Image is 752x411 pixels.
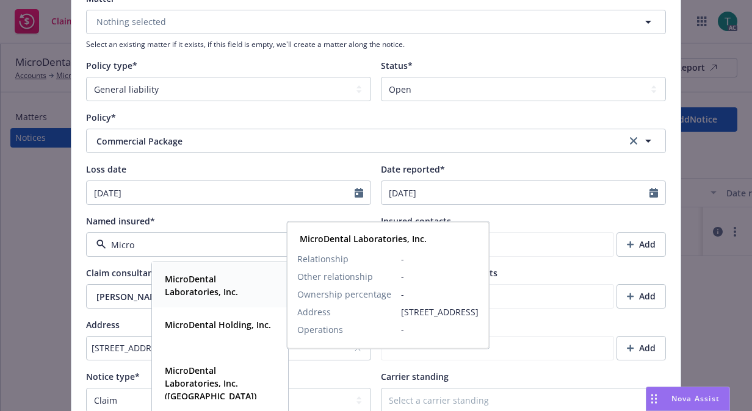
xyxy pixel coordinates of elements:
[297,270,373,283] span: Other relationship
[86,39,666,49] span: Select an existing matter if it exists, if this field is empty, we'll create a matter along the n...
[165,273,238,298] strong: MicroDental Laboratories, Inc.
[297,323,343,336] span: Operations
[86,215,155,227] span: Named insured*
[649,188,658,198] svg: Calendar
[297,252,349,265] span: Relationship
[401,288,479,301] span: -
[627,233,656,256] div: Add
[86,129,666,153] button: Commercial Packageclear selection
[381,371,449,382] span: Carrier standing
[381,181,649,204] input: MM/DD/YYYY
[165,319,271,331] strong: MicroDental Holding, Inc.
[401,252,479,265] span: -
[616,336,666,360] button: Add
[86,319,120,331] span: Address
[86,163,126,175] span: Loss date
[86,60,137,71] span: Policy type*
[616,232,666,257] button: Add
[297,306,331,318] span: Address
[165,365,256,402] strong: MicroDental Laboratories, Inc. ([GEOGRAPHIC_DATA])
[300,233,427,245] strong: MicroDental Laboratories, Inc.
[646,387,662,410] div: Drag to move
[627,337,656,360] div: Add
[401,270,479,283] span: -
[627,285,656,308] div: Add
[96,135,587,148] span: Commercial Package
[381,60,413,71] span: Status*
[87,181,355,204] input: MM/DD/YYYY
[86,10,666,34] button: Nothing selected
[646,387,730,411] button: Nova Assist
[355,188,363,198] svg: Calendar
[616,284,666,309] button: Add
[401,323,479,336] span: -
[96,290,321,303] span: [PERSON_NAME]
[106,238,339,251] input: Filter by keyword
[401,306,479,318] span: [STREET_ADDRESS]
[86,371,140,382] span: Notice type*
[671,393,720,404] span: Nova Assist
[381,163,445,175] span: Date reported*
[626,134,641,148] a: clear selection
[96,15,166,28] span: Nothing selected
[381,215,451,227] span: Insured contacts
[86,112,116,123] span: Policy*
[86,336,371,360] button: [STREET_ADDRESS]
[86,267,157,279] span: Claim consultant
[92,341,353,354] div: [STREET_ADDRESS]
[297,288,391,301] span: Ownership percentage
[86,284,371,309] button: [PERSON_NAME]clear selection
